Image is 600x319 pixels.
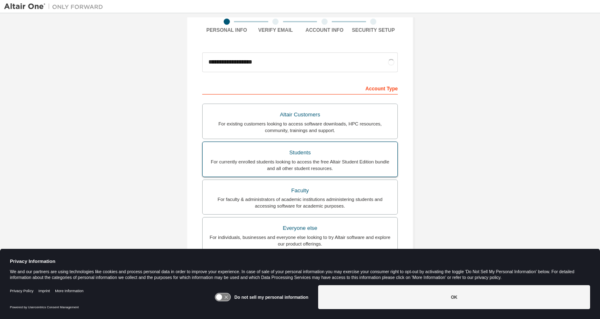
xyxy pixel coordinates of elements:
div: For currently enrolled students looking to access the free Altair Student Edition bundle and all ... [208,158,392,172]
div: Students [208,147,392,158]
div: Personal Info [202,27,251,33]
div: Security Setup [349,27,398,33]
div: Verify Email [251,27,300,33]
div: For existing customers looking to access software downloads, HPC resources, community, trainings ... [208,121,392,134]
img: Altair One [4,2,107,11]
div: Everyone else [208,222,392,234]
div: For faculty & administrators of academic institutions administering students and accessing softwa... [208,196,392,209]
div: Faculty [208,185,392,196]
div: Account Info [300,27,349,33]
div: For individuals, businesses and everyone else looking to try Altair software and explore our prod... [208,234,392,247]
div: Account Type [202,81,398,95]
div: Altair Customers [208,109,392,121]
